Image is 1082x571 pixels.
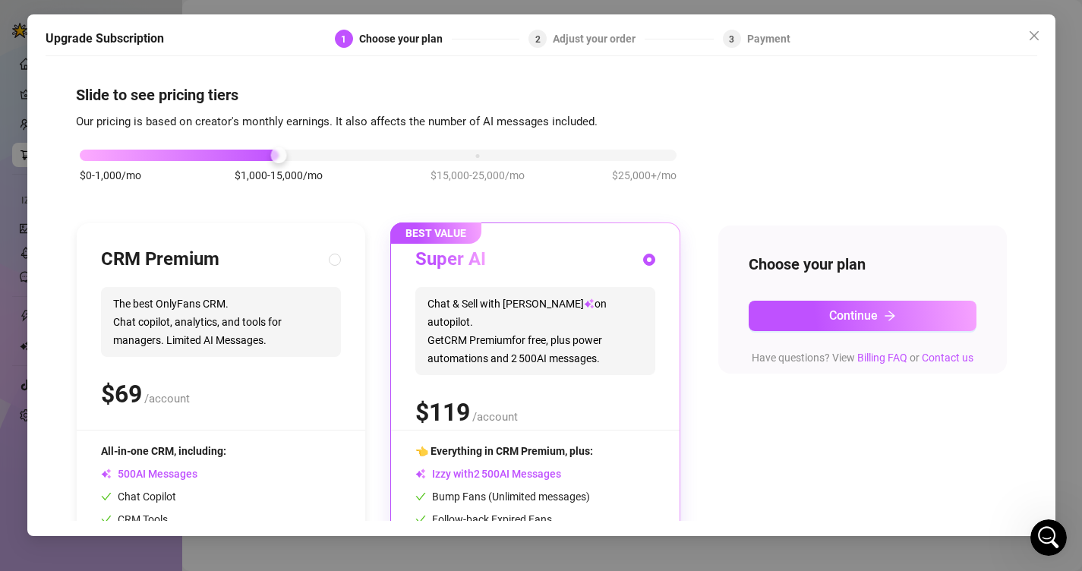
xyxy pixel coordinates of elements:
h4: Choose your plan [749,254,976,275]
button: Emoji picker [24,455,36,467]
h5: Upgrade Subscription [46,30,164,48]
span: check [415,514,426,525]
div: Hey [PERSON_NAME], ​ [24,342,237,372]
iframe: Intercom live chat [1030,519,1067,556]
div: Ella says… [12,137,292,242]
span: All-in-one CRM, including: [101,445,226,457]
span: check [101,491,112,502]
span: Our pricing is based on creator's monthly earnings. It also affects the number of AI messages inc... [76,114,598,128]
div: New messages divider [12,254,292,255]
button: Close [1021,24,1046,48]
div: Amazing! Thanks for letting us know, I’ll review your bio now and make sure everything looks good... [24,147,237,221]
span: Chat & Sell with [PERSON_NAME] on autopilot. Get CRM Premium for free, plus power automations and... [415,287,655,375]
div: Giselle says… [12,333,292,557]
button: Gif picker [48,455,60,467]
span: $ [101,380,142,409]
span: Have questions? View or [752,352,973,364]
div: Adjust your order [553,30,645,48]
img: Profile image for Ella [43,8,68,33]
span: $1,000-15,000/mo [235,167,323,184]
button: go back [10,6,39,35]
textarea: Message… [13,423,291,449]
button: Upload attachment [72,455,84,467]
span: $15,000-25,000/mo [431,167,525,184]
span: Continue [829,308,878,323]
span: Chat Copilot [101,491,176,503]
div: Choose your plan [359,30,452,48]
span: CRM Tools [101,513,168,525]
span: $0-1,000/mo [80,167,141,184]
h4: Slide to see pricing tiers [76,84,1007,105]
span: /account [144,392,190,405]
span: close [1027,30,1039,42]
span: Follow-back Expired Fans [415,513,552,525]
span: /account [472,410,518,424]
div: I just finished reviewing everything on my end — and you're all set! [24,372,237,402]
span: 3 [729,33,734,44]
div: Done! [248,101,279,116]
span: check [415,491,426,502]
div: [DATE] [12,267,292,298]
div: Close [267,6,294,33]
span: 2 [535,33,541,44]
h1: [PERSON_NAME] [74,8,172,19]
span: 👈 Everything in CRM Premium, plus: [415,445,593,457]
a: Contact us [922,352,973,364]
div: Payment [747,30,790,48]
span: Close [1021,30,1046,42]
h3: CRM Premium [101,248,219,272]
p: The team can also help [74,19,189,34]
div: Done! [235,92,292,125]
span: check [101,514,112,525]
span: The best OnlyFans CRM. Chat copilot, analytics, and tools for managers. Limited AI Messages. [101,287,341,357]
div: Your Creator Bio looks great — it's detailed and feels personal, just like you're talking directl... [24,402,237,476]
span: Izzy with AI Messages [415,468,561,480]
span: BEST VALUE [390,222,481,244]
button: Send a message… [260,449,285,473]
div: Amazing! Thanks for letting us know, I’ll review your bio now and make sure everything looks good... [12,137,249,230]
h3: Super AI [415,248,486,272]
button: Home [238,6,267,35]
span: $25,000+/mo [612,167,677,184]
span: 1 [341,33,346,44]
span: $ [415,398,470,427]
a: Billing FAQ [857,352,907,364]
div: [PERSON_NAME] joined the conversation [68,301,256,315]
img: Profile image for Giselle [49,301,64,316]
span: AI Messages [101,468,197,480]
div: Giselle says… [12,298,292,333]
span: arrow-right [884,310,896,322]
button: Continuearrow-right [749,301,976,331]
div: Hey [PERSON_NAME],​I just finished reviewing everything on my end — and you're all set!Your Creat... [12,333,249,523]
span: Bump Fans (Unlimited messages) [415,491,590,503]
div: Lila says… [12,92,292,137]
